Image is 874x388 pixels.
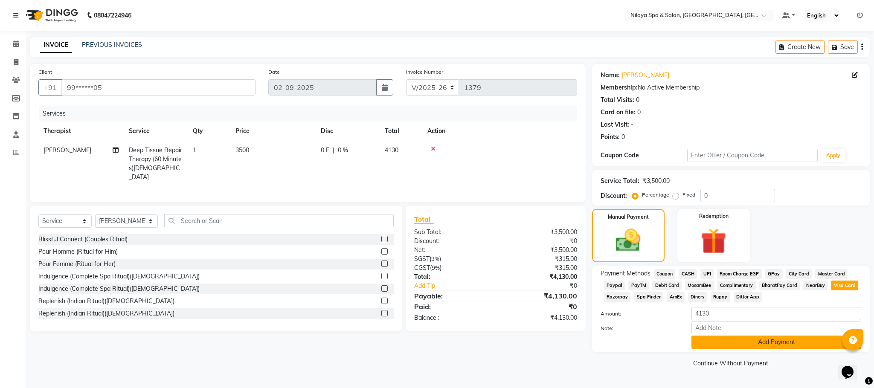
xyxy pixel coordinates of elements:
a: Continue Without Payment [594,359,868,368]
div: ₹3,500.00 [496,228,584,237]
div: ₹0 [510,281,583,290]
input: Search or Scan [164,214,394,227]
div: Pour Homme (Ritual for Him) [38,247,118,256]
div: ₹0 [496,237,584,246]
div: Last Visit: [601,120,629,129]
span: CASH [679,269,697,279]
div: ₹3,500.00 [643,177,670,185]
span: NearBuy [803,281,828,290]
div: Replenish (Indian Ritual)([DEMOGRAPHIC_DATA]) [38,309,174,318]
span: Debit Card [652,281,682,290]
div: Discount: [408,237,496,246]
button: +91 [38,79,62,96]
div: ₹4,130.00 [496,272,584,281]
iframe: chat widget [838,354,865,379]
span: 3500 [235,146,249,154]
div: Total: [408,272,496,281]
b: 08047224946 [94,3,131,27]
div: Service Total: [601,177,639,185]
div: Coupon Code [601,151,688,160]
div: ( ) [408,263,496,272]
div: 0 [637,108,641,117]
div: Replenish (Indian Ritual)([DEMOGRAPHIC_DATA]) [38,297,174,306]
div: Card on file: [601,108,636,117]
span: GPay [765,269,783,279]
div: Indulgence (Complete Spa Ritual)([DEMOGRAPHIC_DATA]) [38,272,200,281]
div: ₹3,500.00 [496,246,584,255]
th: Therapist [38,122,124,141]
div: ( ) [408,255,496,263]
span: Coupon [654,269,676,279]
div: No Active Membership [601,83,861,92]
span: 0 F [321,146,329,155]
input: Enter Offer / Coupon Code [687,149,818,162]
label: Fixed [682,191,695,199]
div: ₹4,130.00 [496,313,584,322]
div: ₹315.00 [496,255,584,263]
div: Paid: [408,301,496,312]
span: Diners [688,292,707,302]
div: Discount: [601,191,627,200]
label: Amount: [594,310,685,318]
span: UPI [700,269,714,279]
img: _cash.svg [608,226,648,255]
label: Note: [594,324,685,332]
div: Services [39,106,584,122]
a: Add Tip [408,281,510,290]
input: Add Note [691,321,861,334]
label: Date [268,68,280,76]
div: Blissful Connect (Couples Ritual) [38,235,128,244]
button: Save [828,41,858,54]
span: Spa Finder [634,292,663,302]
span: Room Charge EGP [717,269,762,279]
label: Invoice Number [406,68,443,76]
span: | [333,146,334,155]
button: Apply [821,149,845,162]
span: Deep Tissue Repair Therapy (60 Minutes)[DEMOGRAPHIC_DATA] [129,146,182,181]
span: 0 % [338,146,348,155]
span: Rupay [711,292,730,302]
th: Total [380,122,422,141]
div: ₹315.00 [496,263,584,272]
div: - [631,120,633,129]
div: 0 [636,96,639,104]
input: Search by Name/Mobile/Email/Code [61,79,256,96]
th: Price [230,122,316,141]
img: _gift.svg [693,225,735,257]
span: Paypal [604,281,625,290]
div: ₹0 [496,301,584,312]
span: BharatPay Card [759,281,800,290]
button: Add Payment [691,336,861,349]
div: 0 [621,133,625,142]
span: PayTM [628,281,649,290]
th: Qty [188,122,230,141]
span: AmEx [667,292,685,302]
div: Total Visits: [601,96,634,104]
label: Redemption [699,212,729,220]
a: PREVIOUS INVOICES [82,41,142,49]
a: [PERSON_NAME] [621,71,669,80]
label: Client [38,68,52,76]
span: 1 [193,146,196,154]
span: Visa Card [831,281,858,290]
div: Indulgence (Complete Spa Ritual)([DEMOGRAPHIC_DATA]) [38,284,200,293]
th: Action [422,122,577,141]
span: Payment Methods [601,269,650,278]
div: ₹4,130.00 [496,291,584,301]
span: Dittor App [734,292,762,302]
th: Service [124,122,188,141]
span: 9% [431,255,439,262]
span: City Card [786,269,812,279]
div: Points: [601,133,620,142]
th: Disc [316,122,380,141]
div: Sub Total: [408,228,496,237]
div: Net: [408,246,496,255]
a: INVOICE [40,38,72,53]
span: CGST [414,264,430,272]
span: Razorpay [604,292,631,302]
span: SGST [414,255,430,263]
button: Create New [775,41,825,54]
span: Complimentary [717,281,756,290]
span: Total [414,215,434,224]
div: Membership: [601,83,638,92]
